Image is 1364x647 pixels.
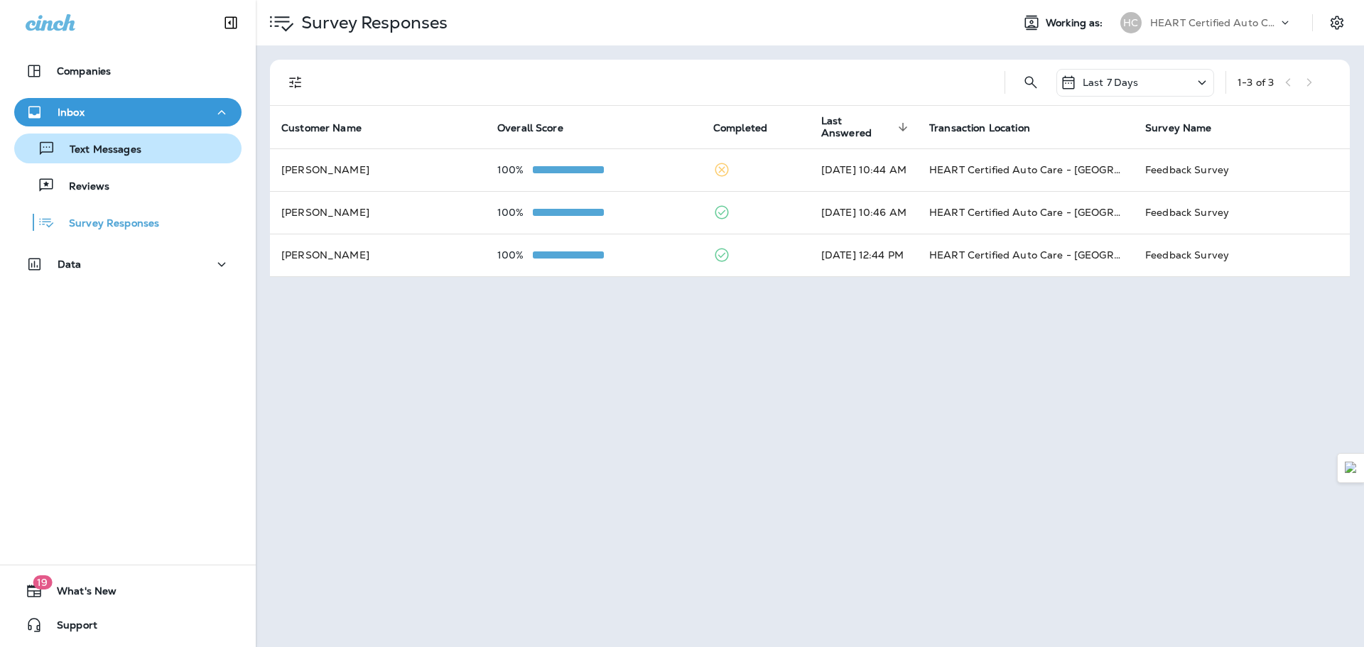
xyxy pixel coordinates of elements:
p: Inbox [58,107,85,118]
span: Last Answered [821,115,894,139]
div: 1 - 3 of 3 [1238,77,1274,88]
td: [PERSON_NAME] [270,191,486,234]
div: HC [1120,12,1142,33]
p: Reviews [55,180,109,194]
img: Detect Auto [1345,462,1358,474]
button: Text Messages [14,134,242,163]
p: Data [58,259,82,270]
button: Search Survey Responses [1017,68,1045,97]
td: [DATE] 12:44 PM [810,234,918,276]
button: Collapse Sidebar [211,9,251,37]
td: Feedback Survey [1134,234,1350,276]
span: 19 [33,575,52,589]
button: Reviews [14,170,242,200]
td: HEART Certified Auto Care - [GEOGRAPHIC_DATA] [918,148,1134,191]
button: Filters [281,68,310,97]
button: Data [14,250,242,278]
span: Overall Score [497,121,582,134]
p: Survey Responses [296,12,448,33]
button: Companies [14,57,242,85]
p: Companies [57,65,111,77]
span: Transaction Location [929,121,1049,134]
td: [DATE] 10:44 AM [810,148,918,191]
span: Support [43,619,97,636]
button: Survey Responses [14,207,242,237]
span: Survey Name [1145,121,1230,134]
td: Feedback Survey [1134,191,1350,234]
p: 100% [497,249,533,261]
span: Customer Name [281,122,362,134]
span: Overall Score [497,122,563,134]
p: Text Messages [55,143,141,157]
span: Last Answered [821,115,912,139]
span: Completed [713,121,786,134]
td: HEART Certified Auto Care - [GEOGRAPHIC_DATA] [918,191,1134,234]
span: Customer Name [281,121,380,134]
span: Survey Name [1145,122,1212,134]
p: HEART Certified Auto Care [1150,17,1278,28]
p: 100% [497,164,533,175]
button: Support [14,611,242,639]
button: Settings [1324,10,1350,36]
span: What's New [43,585,117,602]
span: Completed [713,122,767,134]
td: Feedback Survey [1134,148,1350,191]
p: Last 7 Days [1083,77,1139,88]
p: Survey Responses [55,217,159,231]
td: HEART Certified Auto Care - [GEOGRAPHIC_DATA] [918,234,1134,276]
button: Inbox [14,98,242,126]
p: 100% [497,207,533,218]
td: [DATE] 10:46 AM [810,191,918,234]
button: 19What's New [14,577,242,605]
span: Transaction Location [929,122,1030,134]
td: [PERSON_NAME] [270,148,486,191]
td: [PERSON_NAME] [270,234,486,276]
span: Working as: [1046,17,1106,29]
